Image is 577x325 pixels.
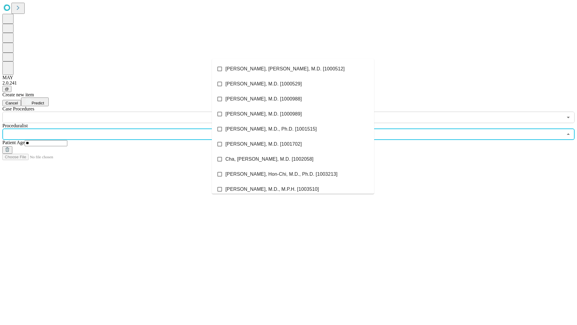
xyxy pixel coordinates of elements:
[2,75,575,80] div: MAY
[564,130,572,138] button: Close
[225,171,337,178] span: [PERSON_NAME], Hon-Chi, M.D., Ph.D. [1003213]
[2,80,575,86] div: 2.0.241
[225,141,302,148] span: [PERSON_NAME], M.D. [1001702]
[225,95,302,103] span: [PERSON_NAME], M.D. [1000988]
[2,140,25,145] span: Patient Age
[225,65,345,73] span: [PERSON_NAME], [PERSON_NAME], M.D. [1000512]
[225,80,302,88] span: [PERSON_NAME], M.D. [1000529]
[564,113,572,122] button: Open
[225,186,319,193] span: [PERSON_NAME], M.D., M.P.H. [1003510]
[2,100,21,106] button: Cancel
[32,101,44,105] span: Predict
[225,110,302,118] span: [PERSON_NAME], M.D. [1000989]
[225,156,313,163] span: Cha, [PERSON_NAME], M.D. [1002058]
[2,92,34,97] span: Create new item
[5,87,9,91] span: @
[5,101,18,105] span: Cancel
[2,86,11,92] button: @
[21,97,49,106] button: Predict
[2,123,28,128] span: Proceduralist
[2,106,34,111] span: Scheduled Procedure
[225,125,317,133] span: [PERSON_NAME], M.D., Ph.D. [1001515]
